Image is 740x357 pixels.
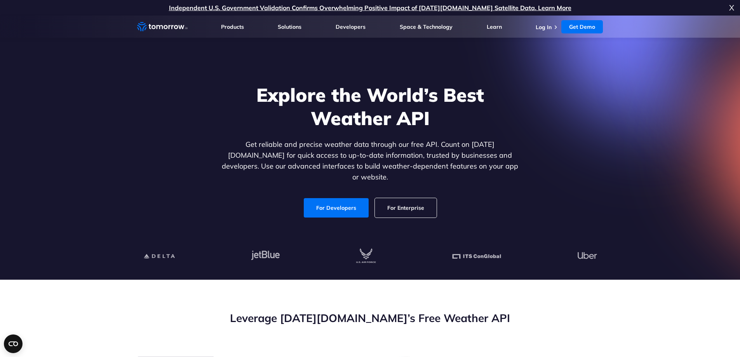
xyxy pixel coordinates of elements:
p: Get reliable and precise weather data through our free API. Count on [DATE][DOMAIN_NAME] for quic... [220,139,520,183]
a: Get Demo [561,20,603,33]
h1: Explore the World’s Best Weather API [220,83,520,130]
a: Independent U.S. Government Validation Confirms Overwhelming Positive Impact of [DATE][DOMAIN_NAM... [169,4,571,12]
a: Developers [336,23,366,30]
button: Open CMP widget [4,334,23,353]
h2: Leverage [DATE][DOMAIN_NAME]’s Free Weather API [137,311,603,326]
a: Space & Technology [400,23,453,30]
a: Solutions [278,23,301,30]
a: Log In [536,24,552,31]
a: Learn [487,23,502,30]
a: For Developers [304,198,369,218]
a: Home link [137,21,188,33]
a: Products [221,23,244,30]
a: For Enterprise [375,198,437,218]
